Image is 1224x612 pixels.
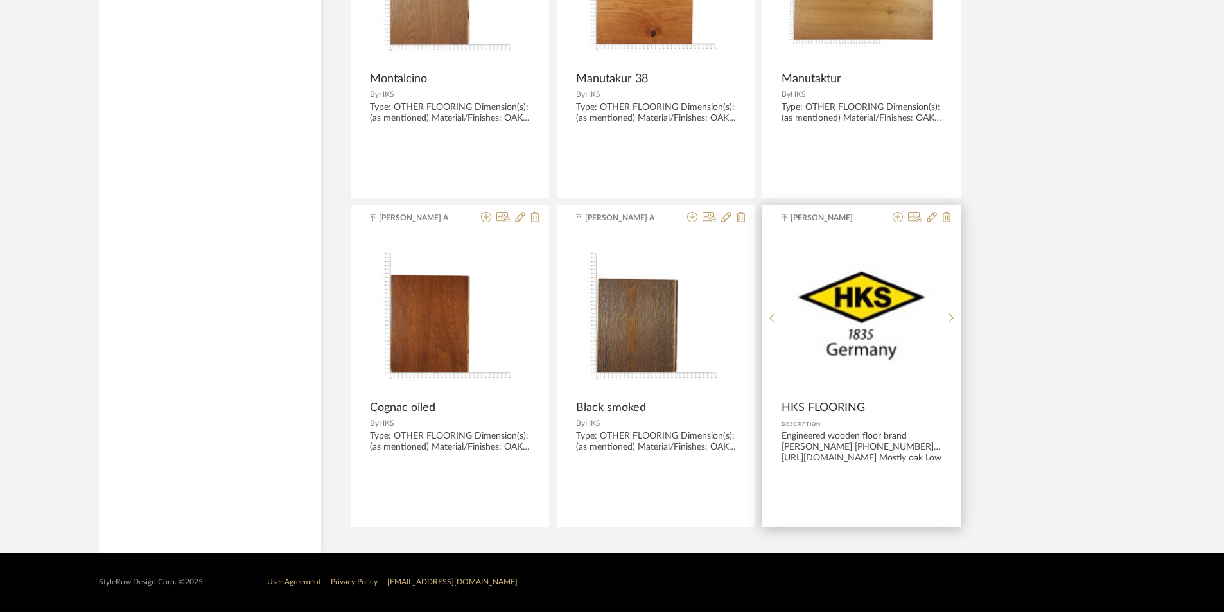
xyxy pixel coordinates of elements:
[576,401,646,415] span: Black smoked
[370,233,530,393] img: Cognac oiled
[585,91,600,98] span: HKS
[370,419,379,427] span: By
[782,262,941,364] img: HKS FLOORING
[379,91,394,98] span: HKS
[791,91,806,98] span: HKS
[99,577,203,587] div: StyleRow Design Corp. ©2025
[576,233,736,394] div: 0
[585,419,600,427] span: HKS
[576,431,736,453] div: Type: OTHER FLOORING Dimension(s): (as mentioned) Material/Finishes: OAK Installation requirement...
[576,91,585,98] span: By
[379,419,394,427] span: HKS
[782,401,865,415] span: HKS FLOORING
[585,212,666,223] span: [PERSON_NAME] A
[782,233,941,394] div: 0
[267,578,321,586] a: User Agreement
[782,91,791,98] span: By
[576,233,736,393] img: Black smoked
[379,212,460,223] span: [PERSON_NAME] A
[576,102,736,124] div: Type: OTHER FLOORING Dimension(s): (as mentioned) Material/Finishes: OAK Installation requirement...
[387,578,518,586] a: [EMAIL_ADDRESS][DOMAIN_NAME]
[782,102,941,124] div: Type: OTHER FLOORING Dimension(s): (as mentioned) Material/Finishes: OAK Installation requirement...
[782,72,841,86] span: Manutaktur
[370,401,435,415] span: Cognac oiled
[782,418,941,431] div: Description
[370,102,530,124] div: Type: OTHER FLOORING Dimension(s): (as mentioned) Material/Finishes: OAK Installation requirement...
[782,431,941,462] div: Engineered wooden floor brand [PERSON_NAME] [PHONE_NUMBER] [URL][DOMAIN_NAME] Mostly oak Low rang...
[576,72,648,86] span: Manutakur 38
[331,578,378,586] a: Privacy Policy
[370,91,379,98] span: By
[370,431,530,453] div: Type: OTHER FLOORING Dimension(s): (as mentioned) Material/Finishes: OAK Installation requirement...
[791,212,871,223] span: [PERSON_NAME]
[370,72,427,86] span: Montalcino
[576,419,585,427] span: By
